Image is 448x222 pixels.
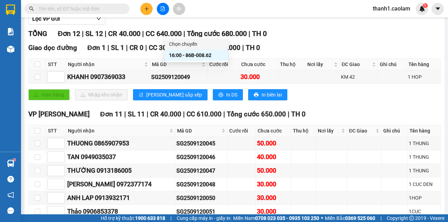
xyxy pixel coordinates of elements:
img: icon-new-feature [419,6,425,12]
span: CR 0 [129,44,143,52]
th: Cước rồi [227,125,256,137]
span: printer [218,92,223,98]
sup: 1 [13,159,15,161]
span: In DS [226,91,237,99]
span: | [248,29,250,38]
span: TH 0 [291,110,306,118]
button: Lọc VP Gửi [28,13,105,24]
div: SG2509120049 [151,73,206,81]
td: SG2509120049 [150,70,208,84]
th: Thu hộ [291,125,316,137]
span: 1 [424,3,426,8]
button: printerIn biên lai [248,89,287,100]
div: 30.000 [240,72,277,82]
img: warehouse-icon [7,160,14,167]
span: | [182,44,183,52]
div: SG2509120050 [176,194,226,202]
span: | [242,44,244,52]
div: 30.000 [257,179,290,189]
span: Người nhận [68,127,168,135]
th: Tên hàng [408,125,441,137]
span: Miền Nam [233,214,319,222]
span: | [126,44,128,52]
span: Giao dọc đường [28,44,77,52]
div: SG2509120046 [176,153,226,162]
div: KHANH 0907369033 [67,72,149,82]
button: sort-ascending[PERSON_NAME] sắp xếp [133,89,208,100]
span: Hỗ trợ kỹ thuật: [101,214,165,222]
span: Người nhận [68,60,143,68]
span: printer [254,92,259,98]
div: 40.000 [257,152,290,162]
div: SG2509120051 [176,207,226,216]
div: 1 THUNG [409,153,439,161]
span: TỔNG [28,29,47,38]
span: Lọc VP Gửi [32,14,60,23]
span: caret-down [435,6,441,12]
button: aim [173,3,185,15]
td: SG2509120046 [175,150,227,164]
sup: 1 [423,3,428,8]
div: 30.000 [257,207,290,216]
span: ⚪️ [321,217,323,220]
td: SG2509120047 [175,164,227,178]
div: [PERSON_NAME] 0972377174 [67,179,174,189]
span: SL 11 [128,110,145,118]
span: | [380,214,381,222]
span: | [183,110,185,118]
div: 50.000 [257,166,290,176]
span: | [223,110,225,118]
span: | [105,29,106,38]
button: file-add [157,3,169,15]
span: thanh1.caolam [367,4,416,13]
span: TH 0 [252,29,267,38]
span: | [145,44,147,52]
div: ANH LAP 0913932171 [67,193,174,203]
div: KM 42 [341,73,377,81]
span: [PERSON_NAME] sắp xếp [146,91,202,99]
span: file-add [160,6,165,11]
td: SG2509120048 [175,178,227,191]
span: CC 640.000 [146,29,182,38]
th: Chưa cước [239,59,278,70]
div: 1 CUC DEN [409,180,439,188]
th: Ghi chú [378,59,407,70]
div: THƯỜNG 0913186005 [67,166,174,176]
span: Mã GD [152,60,200,68]
div: SG2509120047 [176,166,226,175]
th: Chưa cước [256,125,291,137]
span: CR 40.000 [108,29,140,38]
span: Cung cấp máy in - giấy in: [177,214,231,222]
th: STT [46,59,66,70]
span: | [288,110,289,118]
span: CC 610.000 [187,110,222,118]
div: SG2509120045 [176,139,226,148]
strong: 1900 633 818 [135,215,165,221]
span: question-circle [7,176,14,182]
span: Miền Bắc [325,214,375,222]
span: | [147,110,148,118]
button: plus [140,3,153,15]
span: Mã GD [177,127,220,135]
div: TAN 0949035037 [67,152,174,162]
span: VP [PERSON_NAME] [28,110,90,118]
span: Đơn 12 [58,29,80,38]
span: Đơn 11 [100,110,122,118]
span: Tổng cước 650.000 [227,110,286,118]
span: Tổng cước 680.000 [187,29,247,38]
th: Thu hộ [278,59,306,70]
span: Đơn 1 [87,44,106,52]
th: STT [46,125,66,137]
button: printerIn DS [213,89,243,100]
span: notification [7,192,14,198]
button: downloadNhập kho nhận [75,89,128,100]
div: SG2509120048 [176,180,226,189]
div: 1 HOP [408,73,439,81]
div: 1HOP [409,194,439,202]
span: | [107,44,109,52]
td: SG2509120045 [175,137,227,150]
td: SG2509120050 [175,191,227,205]
button: caret-down [432,3,444,15]
span: SL 12 [85,29,103,38]
div: Thảo 0906853378 [67,207,174,216]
